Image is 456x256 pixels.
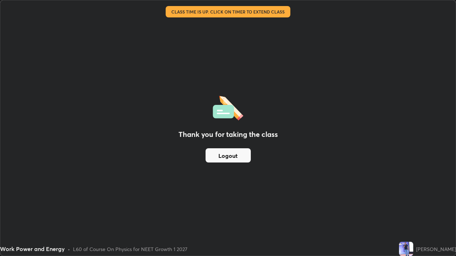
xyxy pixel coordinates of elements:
h2: Thank you for taking the class [178,129,278,140]
button: Logout [206,148,251,162]
div: [PERSON_NAME] [416,245,456,253]
img: f51fef33667341698825c77594be1dc1.jpg [399,242,413,256]
div: • [68,245,70,253]
img: offlineFeedback.1438e8b3.svg [213,94,243,121]
div: L60 of Course On Physics for NEET Growth 1 2027 [73,245,187,253]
